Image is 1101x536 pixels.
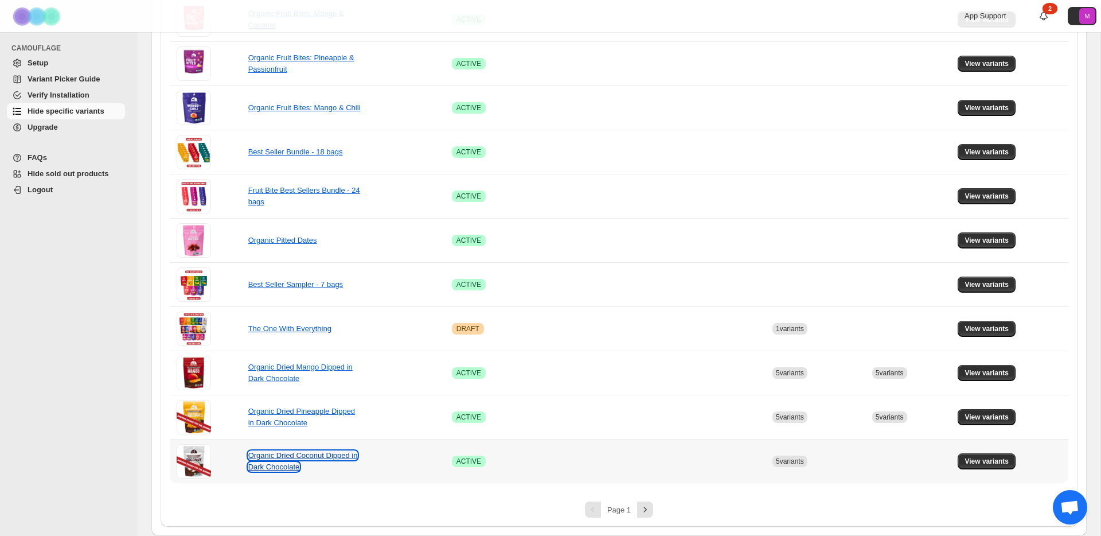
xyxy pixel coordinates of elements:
[9,1,67,32] img: Camouflage
[248,324,331,333] a: The One With Everything
[456,457,481,466] span: ACTIVE
[876,413,904,421] span: 5 variants
[248,147,343,156] a: Best Seller Bundle - 18 bags
[170,502,1068,518] nav: Pagination
[958,453,1016,469] button: View variants
[248,407,355,427] a: Organic Dried Pineapple Dipped in Dark Chocolate
[965,413,1009,422] span: View variants
[28,153,47,162] span: FAQs
[1068,7,1096,25] button: Avatar with initials M
[965,11,1006,20] span: App Support
[456,280,481,289] span: ACTIVE
[28,75,100,83] span: Variant Picker Guide
[456,103,481,112] span: ACTIVE
[7,166,125,182] a: Hide sold out products
[456,192,481,201] span: ACTIVE
[958,365,1016,381] button: View variants
[28,91,89,99] span: Verify Installation
[177,223,211,258] img: Organic Pitted Dates
[177,135,211,169] img: Best Seller Bundle - 18 bags
[177,179,211,213] img: Fruit Bite Best Sellers Bundle - 24 bags
[958,144,1016,160] button: View variants
[965,147,1009,157] span: View variants
[28,107,104,115] span: Hide specific variants
[1053,490,1087,525] div: Open chat
[177,312,211,346] img: The One With Everything
[607,506,631,514] span: Page 1
[248,280,343,289] a: Best Seller Sampler - 7 bags
[965,192,1009,201] span: View variants
[776,325,804,333] span: 1 variants
[1038,10,1049,22] a: 2
[456,59,481,68] span: ACTIVE
[965,103,1009,112] span: View variants
[177,91,211,125] img: Organic Fruit Bites: Mango & Chili
[177,46,211,81] img: Organic Fruit Bites: Pineapple & Passionfruit
[248,363,353,383] a: Organic Dried Mango Dipped in Dark Chocolate
[456,368,481,378] span: ACTIVE
[776,457,804,465] span: 5 variants
[958,321,1016,337] button: View variants
[776,413,804,421] span: 5 variants
[7,119,125,135] a: Upgrade
[958,232,1016,248] button: View variants
[958,188,1016,204] button: View variants
[965,59,1009,68] span: View variants
[456,236,481,245] span: ACTIVE
[965,280,1009,289] span: View variants
[1043,3,1057,14] div: 2
[248,53,354,73] a: Organic Fruit Bites: Pineapple & Passionfruit
[248,103,361,112] a: Organic Fruit Bites: Mango & Chili
[958,56,1016,72] button: View variants
[177,400,211,434] img: Organic Dried Pineapple Dipped in Dark Chocolate
[965,236,1009,245] span: View variants
[248,186,360,206] a: Fruit Bite Best Sellers Bundle - 24 bags
[637,502,653,518] button: Next
[776,369,804,377] span: 5 variants
[177,356,211,390] img: Organic Dried Mango Dipped in Dark Chocolate
[958,100,1016,116] button: View variants
[28,59,48,67] span: Setup
[7,182,125,198] a: Logout
[965,368,1009,378] span: View variants
[7,55,125,71] a: Setup
[456,147,481,157] span: ACTIVE
[965,324,1009,333] span: View variants
[248,451,358,471] a: Organic Dried Coconut Dipped in Dark Chocolate
[7,103,125,119] a: Hide specific variants
[1079,8,1095,24] span: Avatar with initials M
[7,87,125,103] a: Verify Installation
[28,185,53,194] span: Logout
[456,413,481,422] span: ACTIVE
[7,71,125,87] a: Variant Picker Guide
[11,44,130,53] span: CAMOUFLAGE
[177,444,211,479] img: Organic Dried Coconut Dipped in Dark Chocolate
[7,150,125,166] a: FAQs
[177,267,211,302] img: Best Seller Sampler - 7 bags
[958,409,1016,425] button: View variants
[28,169,109,178] span: Hide sold out products
[965,457,1009,466] span: View variants
[1084,13,1090,20] text: M
[958,277,1016,293] button: View variants
[28,123,58,131] span: Upgrade
[876,369,904,377] span: 5 variants
[248,236,317,244] a: Organic Pitted Dates
[456,324,479,333] span: DRAFT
